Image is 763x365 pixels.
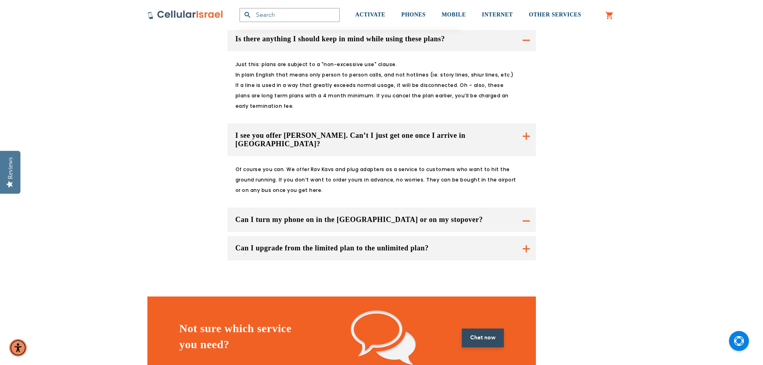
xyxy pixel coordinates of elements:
[401,12,426,18] span: PHONES
[227,208,536,232] button: Can I turn my phone on in the [GEOGRAPHIC_DATA] or on my stopover?
[240,8,340,22] input: Search
[179,321,292,353] h1: Not sure which service you need?
[227,236,536,260] button: Can I upgrade from the limited plan to the unlimited plan?
[529,12,581,18] span: OTHER SERVICES
[147,10,223,20] img: Cellular Israel Logo
[227,27,536,51] button: Is there anything I should keep in mind while using these plans?
[462,329,504,347] a: Chat now
[355,12,385,18] span: ACTIVATE
[9,339,27,357] div: Accessibility Menu
[236,164,518,196] p: Of course you can. We offer Rav Kavs and plug adapters as a service to customers who want to hit ...
[482,12,513,18] span: INTERNET
[227,123,536,156] button: I see you offer [PERSON_NAME]. Can’t I just get one once I arrive in [GEOGRAPHIC_DATA]?
[236,59,518,111] p: Just this: plans are subject to a "non-excessive use" clause. In plain English that means only pe...
[442,12,466,18] span: MOBILE
[7,157,14,179] div: Reviews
